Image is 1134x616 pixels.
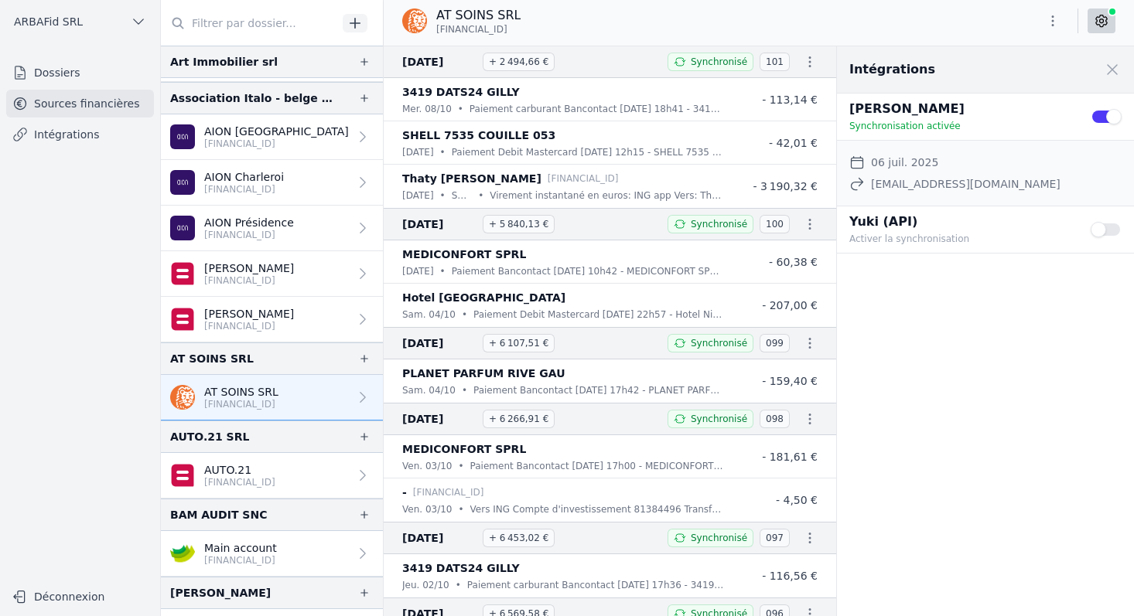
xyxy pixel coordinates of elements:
img: AION_BMPBBEBBXXX.png [170,216,195,240]
img: belfius.png [170,463,195,488]
a: Dossiers [6,59,154,87]
span: [DATE] [402,410,476,428]
p: 3419 DATS24 GILLY [402,559,520,577]
p: ven. 03/10 [402,458,452,474]
img: ing.png [170,385,195,410]
span: Synchronisé [691,532,747,544]
a: [PERSON_NAME] [FINANCIAL_ID] [161,251,383,297]
p: [FINANCIAL_ID] [204,398,278,410]
a: AION [GEOGRAPHIC_DATA] [FINANCIAL_ID] [161,114,383,160]
p: Activer la synchronisation [849,231,1072,247]
a: AT SOINS SRL [FINANCIAL_ID] [161,375,383,420]
p: AION Présidence [204,215,294,230]
div: • [458,458,463,474]
span: 101 [760,53,790,71]
span: [DATE] [402,215,476,233]
div: • [458,101,463,117]
span: Synchronisé [691,56,747,68]
p: mer. 08/10 [402,101,452,117]
p: [FINANCIAL_ID] [204,183,284,196]
p: Yuki (API) [849,213,1072,231]
p: Hotel [GEOGRAPHIC_DATA] [402,288,565,307]
p: Salaire septembre [452,188,473,203]
p: [FINANCIAL_ID] [548,171,619,186]
p: [DATE] [402,264,434,279]
dd: [EMAIL_ADDRESS][DOMAIN_NAME] [871,175,1061,193]
div: • [440,188,446,203]
span: - 42,01 € [769,137,818,149]
p: Paiement carburant Bancontact [DATE] 18h41 - 3419 DATS24 GILLY 6060 - GILLY - BEL 69,88 litres Su... [470,101,725,117]
span: [DATE] [402,53,476,71]
p: sam. 04/10 [402,383,456,398]
p: AUTO.21 [204,462,275,478]
span: Synchronisé [691,337,747,349]
span: - 207,00 € [762,299,818,311]
p: [FINANCIAL_ID] [204,554,277,567]
p: [DATE] [402,188,434,203]
p: [PERSON_NAME] [204,260,294,276]
p: Paiement Debit Mastercard [DATE] 22h57 - Hotel Nivelles - Sud 1400 - NIVELLES - BEL Numéro de car... [473,307,725,322]
p: MEDICONFORT SPRL [402,440,526,458]
span: - 159,40 € [762,375,818,387]
span: 100 [760,215,790,233]
img: belfius-1.png [170,261,195,286]
p: [DATE] [402,145,434,160]
p: Main account [204,540,277,556]
span: 099 [760,334,790,352]
p: ven. 03/10 [402,502,452,517]
p: [FINANCIAL_ID] [413,485,484,500]
div: AUTO.21 SRL [170,427,249,446]
p: Vers ING Compte d'investissement 81384496 Transfert ING Compte d'investissement [470,502,725,517]
p: Paiement Bancontact [DATE] 17h42 - PLANET PARFUM RIVE GAU 6000 - [GEOGRAPHIC_DATA] - BEL Numéro d... [473,383,725,398]
img: crelan.png [170,541,195,566]
p: [PERSON_NAME] [849,100,1072,118]
div: BAM AUDIT SNC [170,505,267,524]
span: - 3 190,32 € [753,180,818,192]
div: [PERSON_NAME] [170,584,271,602]
p: PLANET PARFUM RIVE GAU [402,364,565,383]
dd: 06 juil. 2025 [871,153,938,172]
span: Synchronisé [691,413,747,425]
div: • [478,188,483,203]
input: Filtrer par dossier... [161,9,337,37]
p: [PERSON_NAME] [204,306,294,322]
a: AION Charleroi [FINANCIAL_ID] [161,160,383,206]
div: AT SOINS SRL [170,349,254,368]
div: Association Italo - belge pour l'Assistance INCA - CGIL aux Travailleurs [DEMOGRAPHIC_DATA] [170,89,333,107]
span: Synchronisation activée [849,121,961,131]
span: [DATE] [402,529,476,547]
button: Déconnexion [6,584,154,609]
a: Sources financières [6,90,154,117]
div: Art Immobilier srl [170,53,278,71]
p: MEDICONFORT SPRL [402,245,526,264]
img: ing.png [402,9,427,33]
span: 098 [760,410,790,428]
span: - 113,14 € [762,94,818,106]
button: ARBAFid SRL [6,9,154,34]
a: Main account [FINANCIAL_ID] [161,531,383,577]
div: • [462,307,467,322]
span: + 5 840,13 € [483,215,555,233]
span: Synchronisé [691,218,747,230]
span: + 2 494,66 € [483,53,555,71]
p: Paiement Bancontact [DATE] 17h00 - MEDICONFORT SPRL 7301 - Hornu - BEL Numéro de carte 5244 35XX ... [470,458,725,474]
span: - 60,38 € [769,256,818,268]
a: Intégrations [6,121,154,148]
p: SHELL 7535 COUILLE 053 [402,126,555,145]
a: [PERSON_NAME] [FINANCIAL_ID] [161,297,383,342]
span: 097 [760,529,790,547]
p: Virement instantané en euros: ING app Vers: Thaty [PERSON_NAME] - [FINANCIAL_ID] Instantané le [D... [490,188,725,203]
h2: Intégrations [849,60,935,79]
div: • [440,145,446,160]
div: • [458,502,463,517]
div: • [440,264,446,279]
span: [DATE] [402,334,476,352]
a: AUTO.21 [FINANCIAL_ID] [161,453,383,499]
div: • [462,383,467,398]
p: AT SOINS SRL [436,6,521,25]
p: sam. 04/10 [402,307,456,322]
p: jeu. 02/10 [402,577,449,593]
p: [FINANCIAL_ID] [204,320,294,332]
span: - 181,61 € [762,451,818,463]
span: + 6 453,02 € [483,529,555,547]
